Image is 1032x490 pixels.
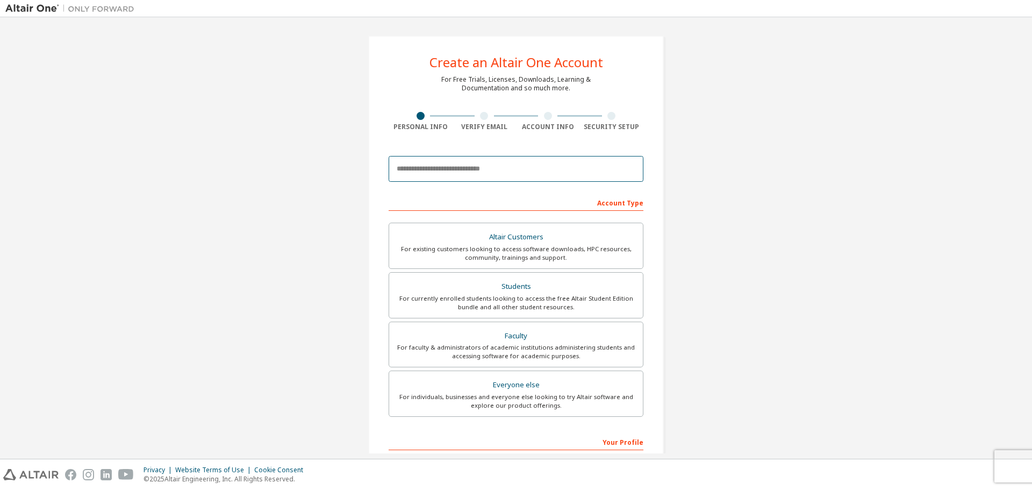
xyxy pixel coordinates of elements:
[396,393,636,410] div: For individuals, businesses and everyone else looking to try Altair software and explore our prod...
[254,466,310,474] div: Cookie Consent
[101,469,112,480] img: linkedin.svg
[396,245,636,262] div: For existing customers looking to access software downloads, HPC resources, community, trainings ...
[175,466,254,474] div: Website Terms of Use
[396,230,636,245] div: Altair Customers
[118,469,134,480] img: youtube.svg
[441,75,591,93] div: For Free Trials, Licenses, Downloads, Learning & Documentation and so much more.
[580,123,644,131] div: Security Setup
[389,433,643,450] div: Your Profile
[516,123,580,131] div: Account Info
[396,279,636,294] div: Students
[396,329,636,344] div: Faculty
[144,474,310,484] p: © 2025 Altair Engineering, Inc. All Rights Reserved.
[453,123,517,131] div: Verify Email
[144,466,175,474] div: Privacy
[5,3,140,14] img: Altair One
[396,294,636,311] div: For currently enrolled students looking to access the free Altair Student Edition bundle and all ...
[3,469,59,480] img: altair_logo.svg
[396,343,636,360] div: For faculty & administrators of academic institutions administering students and accessing softwa...
[389,194,643,211] div: Account Type
[65,469,76,480] img: facebook.svg
[396,378,636,393] div: Everyone else
[389,123,453,131] div: Personal Info
[83,469,94,480] img: instagram.svg
[429,56,603,69] div: Create an Altair One Account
